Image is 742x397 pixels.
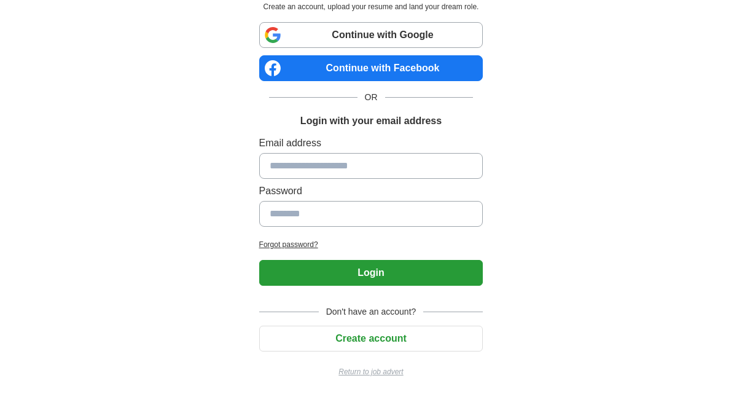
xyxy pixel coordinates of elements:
[259,326,483,352] button: Create account
[259,260,483,286] button: Login
[259,184,483,198] label: Password
[259,55,483,81] a: Continue with Facebook
[259,136,483,151] label: Email address
[259,333,483,344] a: Create account
[319,305,424,318] span: Don't have an account?
[259,239,483,250] a: Forgot password?
[262,1,481,12] p: Create an account, upload your resume and land your dream role.
[259,366,483,377] a: Return to job advert
[259,22,483,48] a: Continue with Google
[300,114,442,128] h1: Login with your email address
[357,91,385,104] span: OR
